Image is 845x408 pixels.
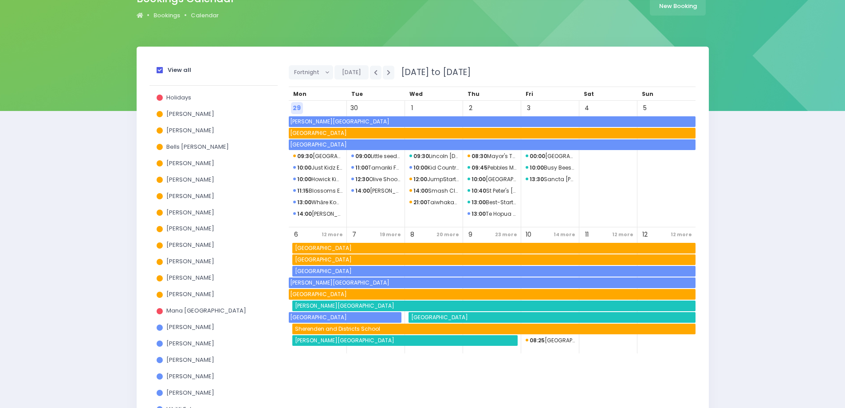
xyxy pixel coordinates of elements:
[409,162,459,173] span: Kid Country Saint Johns
[409,151,459,162] span: Lincoln Union Church Holiday Programme
[530,164,544,171] strong: 10:00
[464,229,476,241] span: 9
[166,306,246,315] span: Mana [GEOGRAPHIC_DATA]
[639,102,651,114] span: 5
[293,174,342,185] span: Howick Kids Early Learning Center
[348,229,360,241] span: 7
[406,229,418,241] span: 8
[294,301,696,311] span: Lumsden School
[294,254,696,265] span: Avon School
[166,388,214,397] span: [PERSON_NAME]
[348,102,360,114] span: 30
[526,335,575,346] span: Palmerston North Girls' High School
[166,159,214,167] span: [PERSON_NAME]
[355,187,370,194] strong: 14:00
[409,90,423,98] span: Wed
[581,102,593,114] span: 4
[413,175,427,183] strong: 12:00
[472,198,486,206] strong: 13:00
[166,273,214,282] span: [PERSON_NAME]
[355,164,368,171] strong: 11:00
[472,187,486,194] strong: 10:40
[413,198,427,206] strong: 21:00
[297,187,309,194] strong: 11:15
[530,152,545,160] strong: 00:00
[409,174,459,185] span: JumpStart Pre School Rimu
[293,90,307,98] span: Mon
[319,229,345,241] span: 12 more
[166,241,214,249] span: [PERSON_NAME]
[530,337,545,344] strong: 08:25
[413,152,429,160] strong: 09:30
[409,197,459,208] span: Taiwhakaea Holiday Programme
[523,229,535,241] span: 10
[355,152,371,160] strong: 09:00
[377,229,403,241] span: 19 more
[351,151,401,162] span: Little seed Early Learning Centre
[526,90,533,98] span: Fri
[409,186,459,196] span: Smash Club - Karori
[351,90,363,98] span: Tue
[293,186,342,196] span: Blossoms Educare - Otara
[406,102,418,114] span: 1
[472,175,486,183] strong: 10:00
[153,11,180,20] a: Bookings
[355,175,369,183] strong: 12:30
[166,93,191,102] span: Holidays
[642,90,653,98] span: Sun
[291,102,303,114] span: 29
[289,277,696,288] span: Dawson School
[289,128,696,139] span: Makauri School
[297,175,311,183] strong: 10:00
[166,110,214,118] span: [PERSON_NAME]
[294,335,518,346] span: Geraldine High School
[468,197,517,208] span: Best-Start Te Whariki
[351,162,401,173] span: Tamariki Footsteps Christian Community Preschool
[468,209,517,219] span: Te Hopua Kaukau me te Pokapu Hakinakina o West Wave | West Wave Pool and Leisure Centre
[166,339,214,348] span: [PERSON_NAME]
[294,243,696,254] span: Norfolk School
[468,90,479,98] span: Thu
[526,162,575,173] span: Busy Bees Avonhead
[468,151,517,162] span: Mayor's Task Force for Jobs Kawerau
[584,90,594,98] span: Sat
[289,289,696,300] span: Makauri School
[166,175,214,184] span: [PERSON_NAME]
[294,266,696,277] span: Orere School
[334,65,369,79] button: [DATE]
[166,208,214,217] span: [PERSON_NAME]
[639,229,651,241] span: 12
[526,174,575,185] span: Sancta Maria Montessori - St Albans
[464,102,476,114] span: 2
[581,229,593,241] span: 11
[289,116,696,127] span: Dawson School
[468,174,517,185] span: St Kilda Kindergarten
[530,175,544,183] strong: 13:30
[434,229,461,241] span: 20 more
[351,174,401,185] span: Olive Shoots Early Childhood Centre
[297,198,311,206] strong: 13:00
[523,102,535,114] span: 3
[166,192,214,200] span: [PERSON_NAME]
[668,229,694,241] span: 12 more
[413,164,428,171] strong: 10:00
[293,162,342,173] span: Just Kidz Educare Henderson
[468,186,517,196] span: St Peter's Anglican Preschool
[290,229,302,241] span: 6
[166,323,214,331] span: [PERSON_NAME]
[413,187,428,194] strong: 14:00
[166,257,214,265] span: [PERSON_NAME]
[294,324,696,334] span: Sherenden and Districts School
[289,312,401,323] span: De La Salle College
[297,152,313,160] strong: 09:30
[468,162,517,173] span: Pebbles Montessori
[191,11,219,20] a: Calendar
[472,152,487,160] strong: 08:30
[396,66,471,78] span: [DATE] to [DATE]
[294,66,322,79] span: Fortnight
[166,126,214,135] span: [PERSON_NAME]
[289,65,334,79] button: Fortnight
[166,290,214,298] span: [PERSON_NAME]
[166,372,214,380] span: [PERSON_NAME]
[410,312,696,323] span: Macandrew Bay School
